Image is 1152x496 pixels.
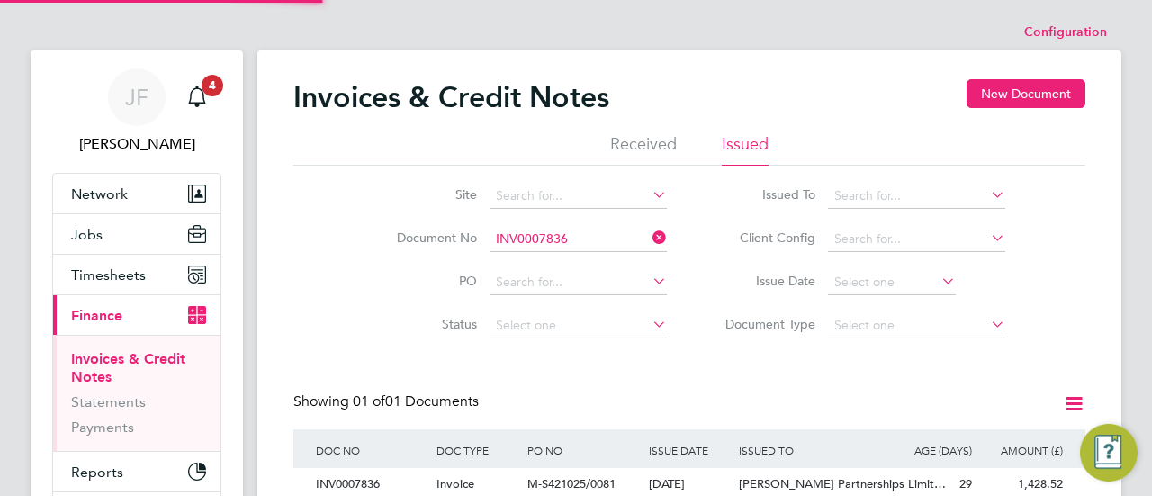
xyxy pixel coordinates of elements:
[373,186,477,203] label: Site
[734,429,886,471] div: ISSUED TO
[311,429,432,471] div: DOC NO
[53,335,220,451] div: Finance
[739,476,946,491] span: [PERSON_NAME] Partnerships Limit…
[202,75,223,96] span: 4
[53,214,220,254] button: Jobs
[828,313,1005,338] input: Select one
[712,273,815,289] label: Issue Date
[125,86,148,109] span: JF
[436,476,474,491] span: Invoice
[293,79,609,115] h2: Invoices & Credit Notes
[71,185,128,203] span: Network
[52,133,221,155] span: Jo Flockhart
[886,429,976,471] div: AGE (DAYS)
[71,419,134,436] a: Payments
[610,133,677,166] li: Received
[353,392,385,410] span: 01 of
[712,230,815,246] label: Client Config
[959,476,972,491] span: 29
[490,184,667,209] input: Search for...
[722,133,769,166] li: Issued
[71,464,123,481] span: Reports
[828,227,1005,252] input: Search for...
[293,392,482,411] div: Showing
[353,392,479,410] span: 01 Documents
[523,429,643,471] div: PO NO
[71,350,185,385] a: Invoices & Credit Notes
[976,429,1067,471] div: AMOUNT (£)
[967,79,1085,108] button: New Document
[432,429,523,471] div: DOC TYPE
[71,307,122,324] span: Finance
[179,68,215,126] a: 4
[828,184,1005,209] input: Search for...
[828,270,956,295] input: Select one
[373,316,477,332] label: Status
[53,255,220,294] button: Timesheets
[71,393,146,410] a: Statements
[1080,424,1138,482] button: Engage Resource Center
[71,226,103,243] span: Jobs
[373,230,477,246] label: Document No
[71,266,146,284] span: Timesheets
[53,452,220,491] button: Reports
[490,227,667,252] input: Search for...
[712,186,815,203] label: Issued To
[490,270,667,295] input: Search for...
[644,429,735,471] div: ISSUE DATE
[53,174,220,213] button: Network
[53,295,220,335] button: Finance
[712,316,815,332] label: Document Type
[527,476,616,491] span: M-S421025/0081
[1024,14,1107,50] li: Configuration
[52,68,221,155] a: JF[PERSON_NAME]
[373,273,477,289] label: PO
[490,313,667,338] input: Select one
